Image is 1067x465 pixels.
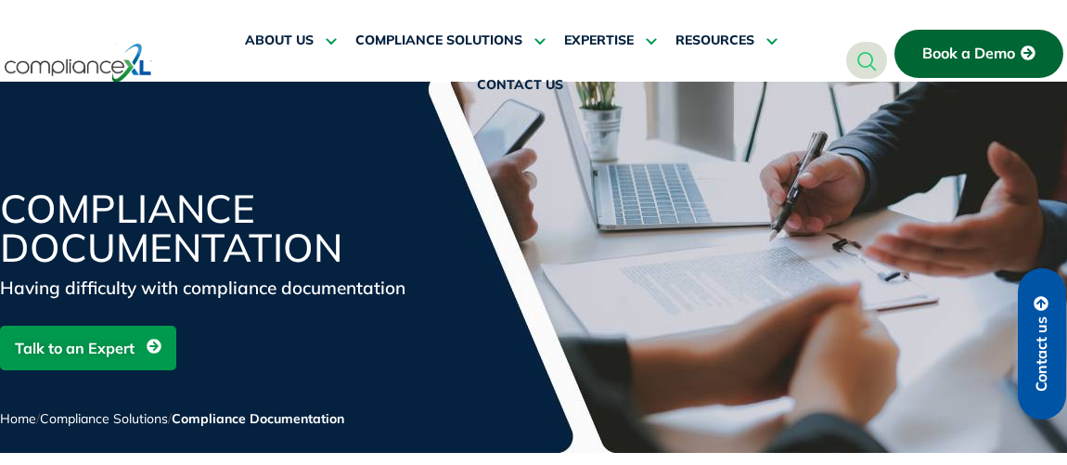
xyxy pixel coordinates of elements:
[15,330,135,366] span: Talk to an Expert
[894,30,1063,78] a: Book a Demo
[245,32,314,49] span: ABOUT US
[1018,268,1066,420] a: Contact us
[355,19,546,63] a: COMPLIANCE SOLUTIONS
[477,63,563,108] a: CONTACT US
[1034,316,1050,392] span: Contact us
[675,32,754,49] span: RESOURCES
[846,42,887,79] a: navsearch-button
[172,410,344,427] span: Compliance Documentation
[40,410,168,427] a: Compliance Solutions
[477,77,563,94] span: CONTACT US
[564,32,634,49] span: EXPERTISE
[5,42,152,84] img: logo-one.svg
[564,19,657,63] a: EXPERTISE
[245,19,337,63] a: ABOUT US
[355,32,522,49] span: COMPLIANCE SOLUTIONS
[922,45,1015,62] span: Book a Demo
[675,19,778,63] a: RESOURCES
